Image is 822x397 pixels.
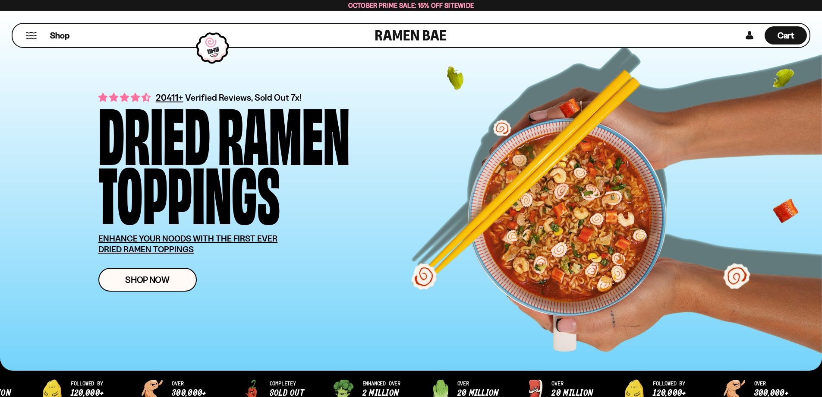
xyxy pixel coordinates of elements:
[98,233,278,254] u: ENHANCE YOUR NOODS WITH THE FIRST EVER DRIED RAMEN TOPPINGS
[348,1,474,10] span: October Prime Sale: 15% off Sitewide
[125,275,170,284] span: Shop Now
[98,102,210,161] div: Dried
[778,30,794,41] span: Cart
[218,102,350,161] div: Ramen
[50,26,69,44] a: Shop
[50,30,69,41] span: Shop
[765,24,807,47] div: Cart
[98,161,280,220] div: Toppings
[25,32,37,39] button: Mobile Menu Trigger
[98,268,197,292] a: Shop Now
